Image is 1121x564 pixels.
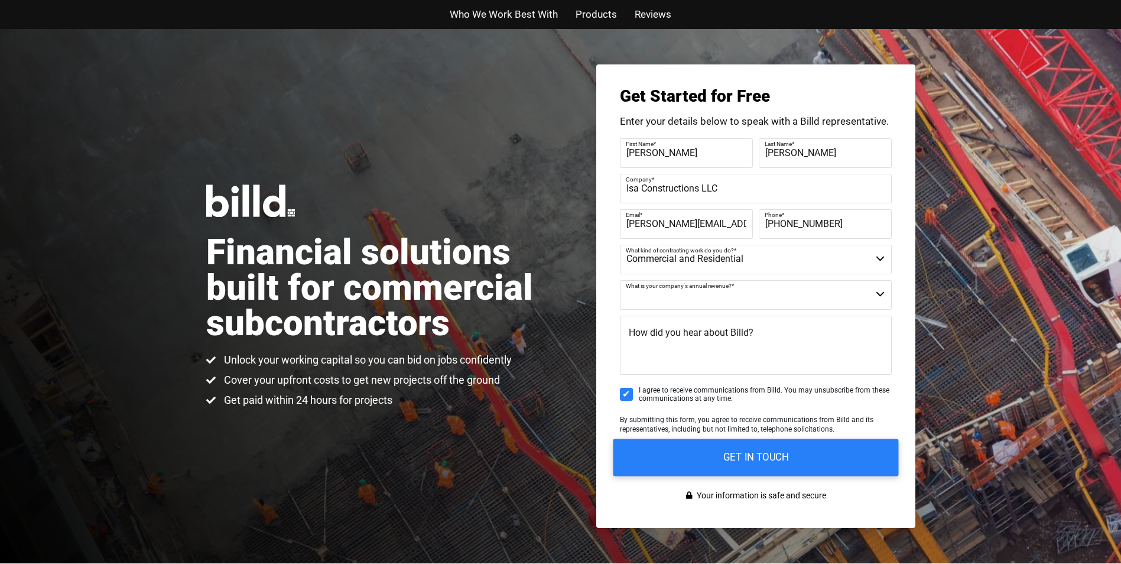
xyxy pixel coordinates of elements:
span: First Name [626,140,654,147]
span: By submitting this form, you agree to receive communications from Billd and its representatives, ... [620,416,873,433]
span: Email [626,211,640,218]
span: Get paid within 24 hours for projects [221,393,392,407]
p: Enter your details below to speak with a Billd representative. [620,116,892,127]
span: How did you hear about Billd? [629,327,753,338]
h1: Financial solutions built for commercial subcontractors [206,235,561,341]
span: Last Name [765,140,792,147]
input: I agree to receive communications from Billd. You may unsubscribe from these communications at an... [620,388,633,401]
h3: Get Started for Free [620,88,892,105]
span: Phone [765,211,782,218]
a: Who We Work Best With [450,6,558,23]
span: I agree to receive communications from Billd. You may unsubscribe from these communications at an... [639,386,892,403]
span: Your information is safe and secure [694,487,826,504]
a: Reviews [635,6,671,23]
span: Company [626,176,652,182]
span: Unlock your working capital so you can bid on jobs confidently [221,353,512,367]
input: GET IN TOUCH [613,439,898,476]
span: Cover your upfront costs to get new projects off the ground [221,373,500,387]
a: Products [576,6,617,23]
